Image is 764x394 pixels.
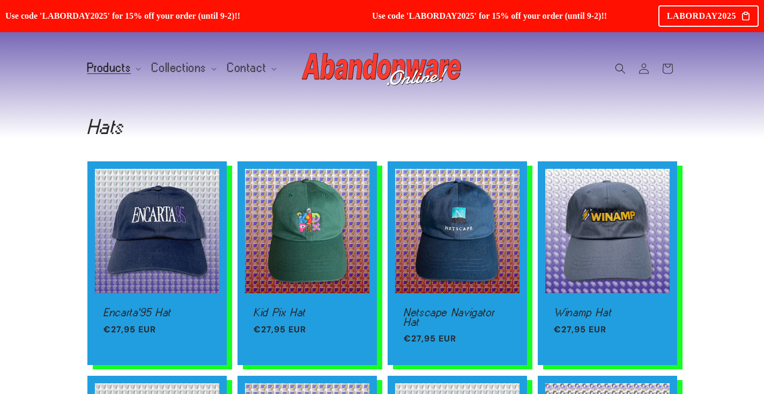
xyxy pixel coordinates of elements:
[227,63,266,73] span: Contact
[103,308,211,317] a: Encarta'95 Hat
[554,308,661,317] a: Winamp Hat
[658,5,759,27] div: LABORDAY2025
[5,11,358,21] span: Use code 'LABORDAY2025' for 15% off your order (until 9-2)!!
[609,57,632,80] summary: Search
[254,308,361,317] a: Kid Pix Hat
[87,63,131,73] span: Products
[87,118,677,135] h1: Hats
[298,43,466,94] a: Abandonware
[81,57,146,79] summary: Products
[404,308,511,326] a: Netscape Navigator Hat
[152,63,206,73] span: Collections
[221,57,281,79] summary: Contact
[372,11,725,21] span: Use code 'LABORDAY2025' for 15% off your order (until 9-2)!!
[145,57,221,79] summary: Collections
[302,47,463,90] img: Abandonware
